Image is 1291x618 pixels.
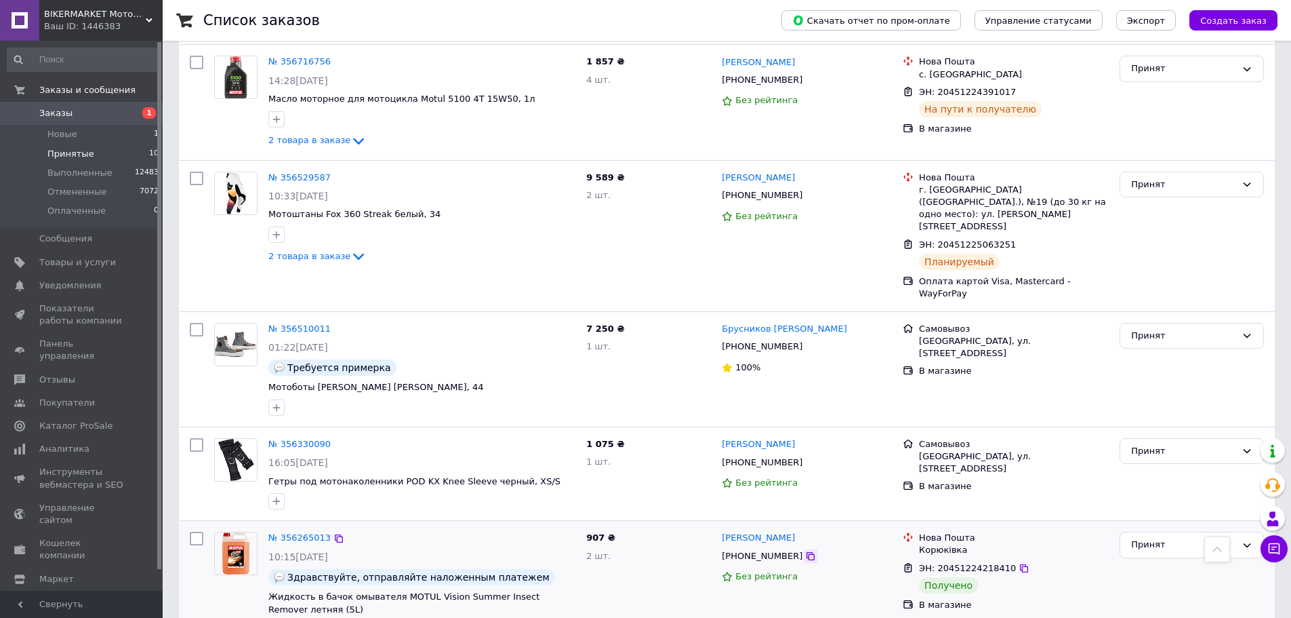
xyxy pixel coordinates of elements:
span: Оплаченные [47,205,106,217]
span: 14:28[DATE] [268,75,328,86]
span: BIKERMARKET Мотомагазин [44,8,146,20]
a: № 356330090 [268,439,331,449]
a: Брусников [PERSON_NAME] [722,323,847,336]
a: [PERSON_NAME] [722,56,795,69]
img: :speech_balloon: [274,362,285,373]
span: 9 589 ₴ [586,172,624,182]
span: Без рейтинга [735,211,798,221]
a: № 356510011 [268,324,331,334]
span: ЭН: 20451225063251 [919,239,1016,250]
span: Мотоштаны Fox 360 Streak белый, 34 [268,209,440,219]
div: Самовывоз [919,438,1109,450]
span: 0 [154,205,159,217]
div: [PHONE_NUMBER] [719,338,805,355]
img: :speech_balloon: [274,572,285,583]
input: Поиск [7,47,160,72]
a: [PERSON_NAME] [722,172,795,185]
span: Принятые [47,148,94,160]
span: 907 ₴ [586,533,615,543]
a: № 356529587 [268,172,331,182]
span: 2 товара в заказе [268,251,350,261]
span: 1 075 ₴ [586,439,624,449]
button: Создать заказ [1189,10,1277,31]
span: Покупатели [39,397,95,409]
span: Каталог ProSale [39,420,112,432]
span: Уведомления [39,279,101,292]
span: 10 [149,148,159,160]
span: Кошелек компании [39,537,125,562]
a: Фото товару [214,438,258,482]
span: 1 [142,107,156,119]
div: Принят [1131,538,1236,552]
span: ЭН: 20451224218410 [919,563,1016,573]
div: с. [GEOGRAPHIC_DATA] [919,69,1109,81]
button: Управление статусами [975,10,1103,31]
span: Без рейтинга [735,571,798,581]
div: Нова Пошта [919,172,1109,184]
span: 1 [154,128,159,140]
button: Скачать отчет по пром-оплате [781,10,961,31]
a: № 356716756 [268,56,331,66]
img: Фото товару [218,439,253,481]
span: Инструменты вебмастера и SEO [39,466,125,490]
div: В магазине [919,123,1109,135]
div: В магазине [919,599,1109,611]
span: 2 шт. [586,551,611,561]
span: Заказы [39,107,73,119]
div: [PHONE_NUMBER] [719,187,805,204]
div: Нова Пошта [919,56,1109,68]
div: На пути к получателю [919,101,1042,117]
span: ЭН: 20451224391017 [919,87,1016,97]
div: [PHONE_NUMBER] [719,547,805,565]
a: Фото товару [214,323,258,366]
a: Мотоботы [PERSON_NAME] [PERSON_NAME], 44 [268,382,484,392]
div: [GEOGRAPHIC_DATA], ул. [STREET_ADDRESS] [919,335,1109,360]
div: [PHONE_NUMBER] [719,71,805,89]
span: 01:22[DATE] [268,342,328,353]
img: Фото товару [222,533,250,575]
img: Фото товару [226,172,246,214]
div: Принят [1131,62,1236,76]
span: Требуется примерка [287,362,391,373]
div: Корюківка [919,544,1109,556]
a: Создать заказ [1176,15,1277,25]
a: Гетры под мотонаколенники POD KX Knee Sleeve черный, XS/S [268,476,560,486]
a: Фото товару [214,532,258,575]
span: 12483 [135,167,159,179]
span: Новые [47,128,77,140]
button: Экспорт [1116,10,1176,31]
div: Нова Пошта [919,532,1109,544]
span: 16:05[DATE] [268,457,328,468]
span: 1 шт. [586,341,611,351]
span: Скачать отчет по пром-оплате [792,14,950,26]
a: Жидкость в бачок омывателя MOTUL Vision Summer Insect Remover летняя (5L) [268,592,539,615]
span: Товары и услуги [39,256,116,269]
span: Без рейтинга [735,478,798,488]
span: Заказы и сообщения [39,84,136,96]
a: 2 товара в заказе [268,251,367,261]
a: Масло моторное для мотоцикла Motul 5100 4T 15W50, 1л [268,94,535,104]
div: Получено [919,577,978,594]
span: Аналитика [39,443,89,455]
div: Ваш ID: 1446383 [44,20,163,33]
span: 4 шт. [586,75,611,85]
div: В магазине [919,480,1109,493]
a: № 356265013 [268,533,331,543]
span: Экспорт [1127,16,1165,26]
span: Здравствуйте, отправляйте наложенным платежем [287,572,550,583]
span: Отзывы [39,374,75,386]
img: Фото товару [224,56,248,98]
div: Самовывоз [919,323,1109,335]
img: Фото товару [215,331,257,358]
span: Показатели работы компании [39,303,125,327]
span: Выполненные [47,167,112,179]
a: Фото товару [214,56,258,99]
span: Управление статусами [985,16,1092,26]
button: Чат с покупателем [1261,535,1288,562]
span: Управление сайтом [39,502,125,526]
span: 1 шт. [586,457,611,467]
a: [PERSON_NAME] [722,438,795,451]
